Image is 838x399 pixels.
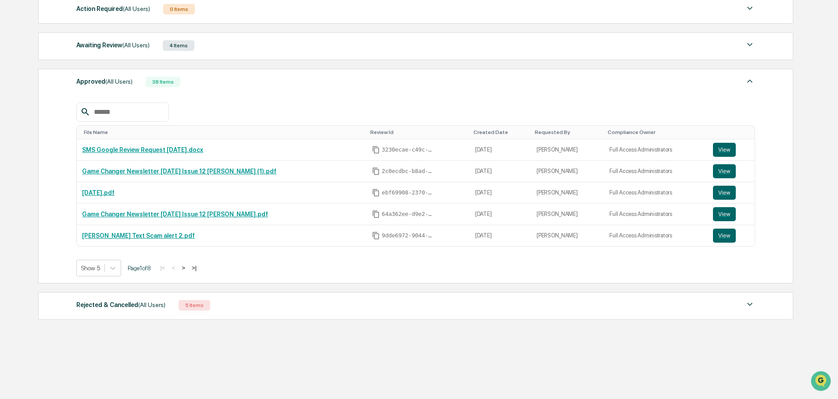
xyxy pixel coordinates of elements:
span: (All Users) [138,301,165,308]
div: Toggle SortBy [608,129,704,135]
span: ebf69908-2370-43da-a9c6-d63ec262788b [382,189,434,196]
td: [PERSON_NAME] [531,139,604,161]
a: 🗄️Attestations [60,107,112,123]
td: [DATE] [470,225,531,246]
a: View [713,207,750,221]
p: How can we help? [9,18,160,32]
td: [PERSON_NAME] [531,204,604,225]
div: Action Required [76,3,150,14]
a: 🔎Data Lookup [5,124,59,139]
span: Copy Id [372,210,380,218]
span: 3230ecae-c49c-425c-be2a-1dd884611341 [382,146,434,153]
span: Attestations [72,110,109,119]
span: 2c0ecdbc-b8ad-4e03-87bb-1151c9332c26 [382,168,434,175]
button: < [169,264,178,272]
td: [DATE] [470,161,531,182]
a: View [713,164,750,178]
div: 🖐️ [9,111,16,118]
span: 64a362ee-d9e2-4a19-9c9b-e42fa7afdbbf [382,211,434,218]
a: Powered byPylon [62,148,106,155]
div: Toggle SortBy [535,129,601,135]
a: Game Changer Newsletter [DATE] Issue 12 [PERSON_NAME].pdf [82,211,268,218]
button: View [713,207,736,221]
div: Rejected & Cancelled [76,299,165,311]
div: 5 Items [179,300,210,311]
span: Data Lookup [18,127,55,136]
button: View [713,143,736,157]
td: Full Access Administrators [604,161,707,182]
div: Awaiting Review [76,39,150,51]
div: Approved [76,76,133,87]
a: View [713,143,750,157]
div: Toggle SortBy [84,129,363,135]
td: Full Access Administrators [604,182,707,204]
button: View [713,229,736,243]
div: Toggle SortBy [370,129,466,135]
div: Toggle SortBy [473,129,528,135]
a: View [713,229,750,243]
span: Pylon [87,148,106,155]
div: Toggle SortBy [715,129,752,135]
td: [PERSON_NAME] [531,182,604,204]
div: We're available if you need us! [30,76,111,83]
td: Full Access Administrators [604,225,707,246]
span: (All Users) [123,5,150,12]
img: caret [745,39,755,50]
td: [DATE] [470,182,531,204]
td: Full Access Administrators [604,139,707,161]
span: Preclearance [18,110,57,119]
button: View [713,186,736,200]
a: SMS Google Review Request [DATE].docx [82,146,203,153]
a: View [713,186,750,200]
span: Copy Id [372,167,380,175]
button: View [713,164,736,178]
img: caret [745,299,755,310]
td: Full Access Administrators [604,204,707,225]
span: (All Users) [105,78,133,85]
div: Start new chat [30,67,144,76]
a: [PERSON_NAME] Text Scam alert 2.pdf [82,232,195,239]
img: caret [745,3,755,14]
span: Page 1 of 8 [128,265,151,272]
td: [DATE] [470,139,531,161]
div: 🔎 [9,128,16,135]
div: 38 Items [146,77,180,87]
button: >| [189,264,199,272]
span: 9dde6972-9044-492d-97e1-084f54c9ddbd [382,232,434,239]
input: Clear [23,40,145,49]
div: 4 Items [163,40,194,51]
span: Copy Id [372,146,380,154]
span: Copy Id [372,189,380,197]
button: Start new chat [149,70,160,80]
span: Copy Id [372,232,380,240]
iframe: Open customer support [810,370,834,394]
button: > [179,264,188,272]
a: Game Changer Newsletter [DATE] Issue 12 [PERSON_NAME] (1).pdf [82,168,276,175]
button: |< [158,264,168,272]
td: [PERSON_NAME] [531,225,604,246]
a: [DATE].pdf [82,189,115,196]
img: caret [745,76,755,86]
img: 1746055101610-c473b297-6a78-478c-a979-82029cc54cd1 [9,67,25,83]
td: [DATE] [470,204,531,225]
td: [PERSON_NAME] [531,161,604,182]
div: 🗄️ [64,111,71,118]
div: 0 Items [163,4,195,14]
span: (All Users) [122,42,150,49]
a: 🖐️Preclearance [5,107,60,123]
